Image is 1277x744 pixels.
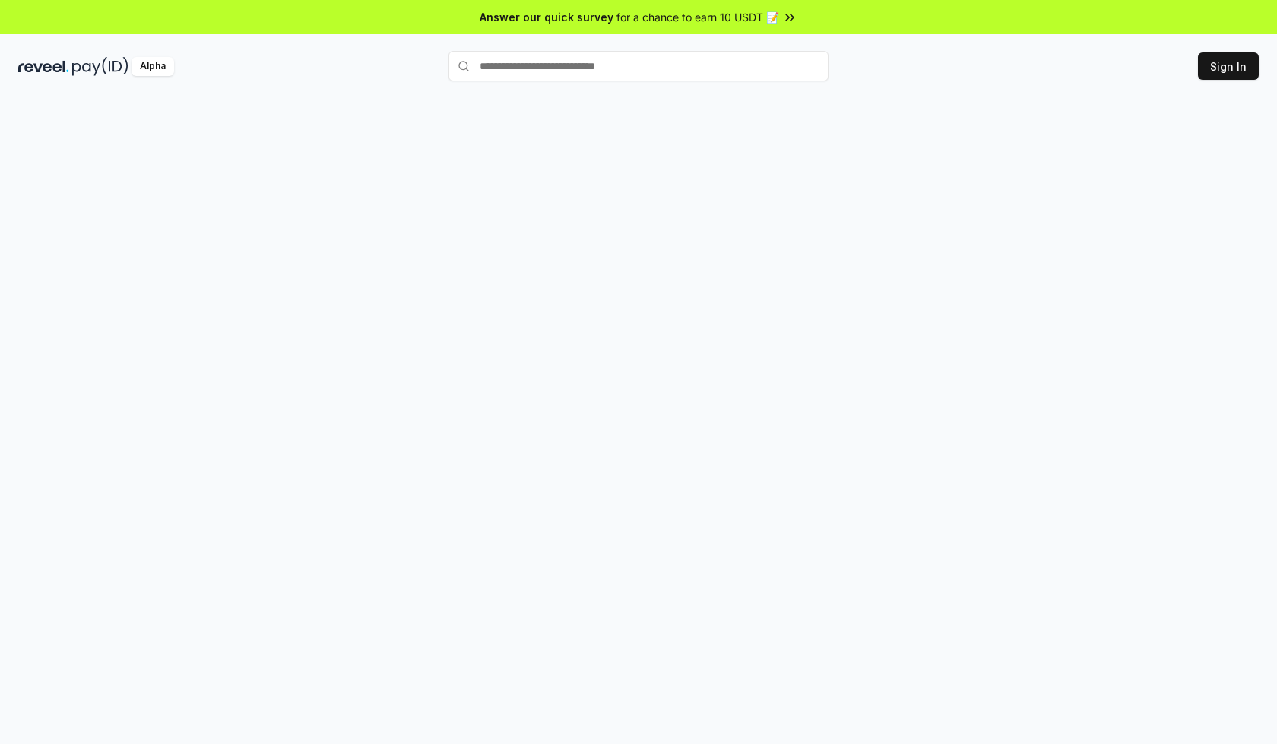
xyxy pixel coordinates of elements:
[72,57,128,76] img: pay_id
[480,9,613,25] span: Answer our quick survey
[1198,52,1259,80] button: Sign In
[132,57,174,76] div: Alpha
[616,9,779,25] span: for a chance to earn 10 USDT 📝
[18,57,69,76] img: reveel_dark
